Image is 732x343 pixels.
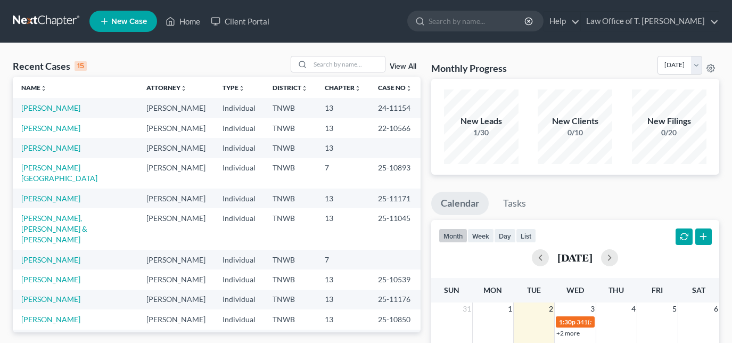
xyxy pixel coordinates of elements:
span: Wed [566,285,584,295]
td: 7 [316,250,369,269]
div: 0/20 [632,127,706,138]
i: unfold_more [180,85,187,92]
td: 25-10850 [369,309,421,329]
h2: [DATE] [557,252,593,263]
h3: Monthly Progress [431,62,507,75]
button: list [516,228,536,243]
div: Recent Cases [13,60,87,72]
span: New Case [111,18,147,26]
input: Search by name... [429,11,526,31]
div: New Clients [538,115,612,127]
i: unfold_more [238,85,245,92]
span: 1:30p [559,318,575,326]
td: 13 [316,118,369,138]
td: Individual [214,250,264,269]
td: TNWB [264,138,316,158]
span: Tue [527,285,541,295]
a: Calendar [431,192,489,215]
td: Individual [214,98,264,118]
td: [PERSON_NAME] [138,158,214,189]
td: Individual [214,309,264,329]
span: 5 [671,303,678,315]
td: [PERSON_NAME] [138,269,214,289]
td: 13 [316,208,369,249]
a: Law Office of T. [PERSON_NAME] [581,12,719,31]
a: [PERSON_NAME], [PERSON_NAME] & [PERSON_NAME] [21,214,87,244]
button: day [494,228,516,243]
div: New Leads [444,115,519,127]
i: unfold_more [301,85,308,92]
a: Case Nounfold_more [378,84,412,92]
td: TNWB [264,98,316,118]
td: Individual [214,158,264,189]
button: month [439,228,467,243]
td: [PERSON_NAME] [138,118,214,138]
a: [PERSON_NAME] [21,315,80,324]
a: View All [390,63,416,70]
td: [PERSON_NAME] [138,138,214,158]
td: Individual [214,290,264,309]
td: 25-10893 [369,158,421,189]
td: 13 [316,290,369,309]
i: unfold_more [355,85,361,92]
td: Individual [214,118,264,138]
td: 13 [316,98,369,118]
td: 25-11045 [369,208,421,249]
div: 15 [75,61,87,71]
td: [PERSON_NAME] [138,290,214,309]
td: 25-11176 [369,290,421,309]
td: TNWB [264,158,316,189]
span: 6 [713,303,719,315]
a: [PERSON_NAME] [21,124,80,133]
span: Fri [652,285,663,295]
td: TNWB [264,290,316,309]
span: Sun [444,285,459,295]
td: 25-11171 [369,189,421,208]
a: Home [160,12,205,31]
a: Nameunfold_more [21,84,47,92]
td: Individual [214,269,264,289]
td: [PERSON_NAME] [138,250,214,269]
a: [PERSON_NAME] [21,255,80,264]
td: [PERSON_NAME] [138,189,214,208]
a: Help [544,12,580,31]
span: 2 [548,303,554,315]
span: 3 [589,303,596,315]
td: 22-10566 [369,118,421,138]
a: Attorneyunfold_more [146,84,187,92]
a: Districtunfold_more [273,84,308,92]
span: 1 [507,303,513,315]
a: [PERSON_NAME] [21,103,80,112]
input: Search by name... [310,56,385,72]
div: 1/30 [444,127,519,138]
td: TNWB [264,208,316,249]
a: [PERSON_NAME] [21,275,80,284]
i: unfold_more [406,85,412,92]
a: Tasks [494,192,536,215]
div: 0/10 [538,127,612,138]
div: New Filings [632,115,706,127]
td: [PERSON_NAME] [138,309,214,329]
td: TNWB [264,118,316,138]
a: [PERSON_NAME] [21,295,80,304]
span: Mon [483,285,502,295]
a: Typeunfold_more [223,84,245,92]
td: 25-10539 [369,269,421,289]
a: [PERSON_NAME] [21,194,80,203]
td: 13 [316,309,369,329]
td: Individual [214,138,264,158]
td: 13 [316,269,369,289]
span: 31 [462,303,472,315]
a: Client Portal [205,12,275,31]
span: 4 [630,303,637,315]
td: 13 [316,189,369,208]
td: TNWB [264,269,316,289]
td: [PERSON_NAME] [138,208,214,249]
a: Chapterunfold_more [325,84,361,92]
td: 7 [316,158,369,189]
span: Thu [608,285,624,295]
button: week [467,228,494,243]
td: TNWB [264,309,316,329]
a: [PERSON_NAME] [21,143,80,152]
a: [PERSON_NAME][GEOGRAPHIC_DATA] [21,163,97,183]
